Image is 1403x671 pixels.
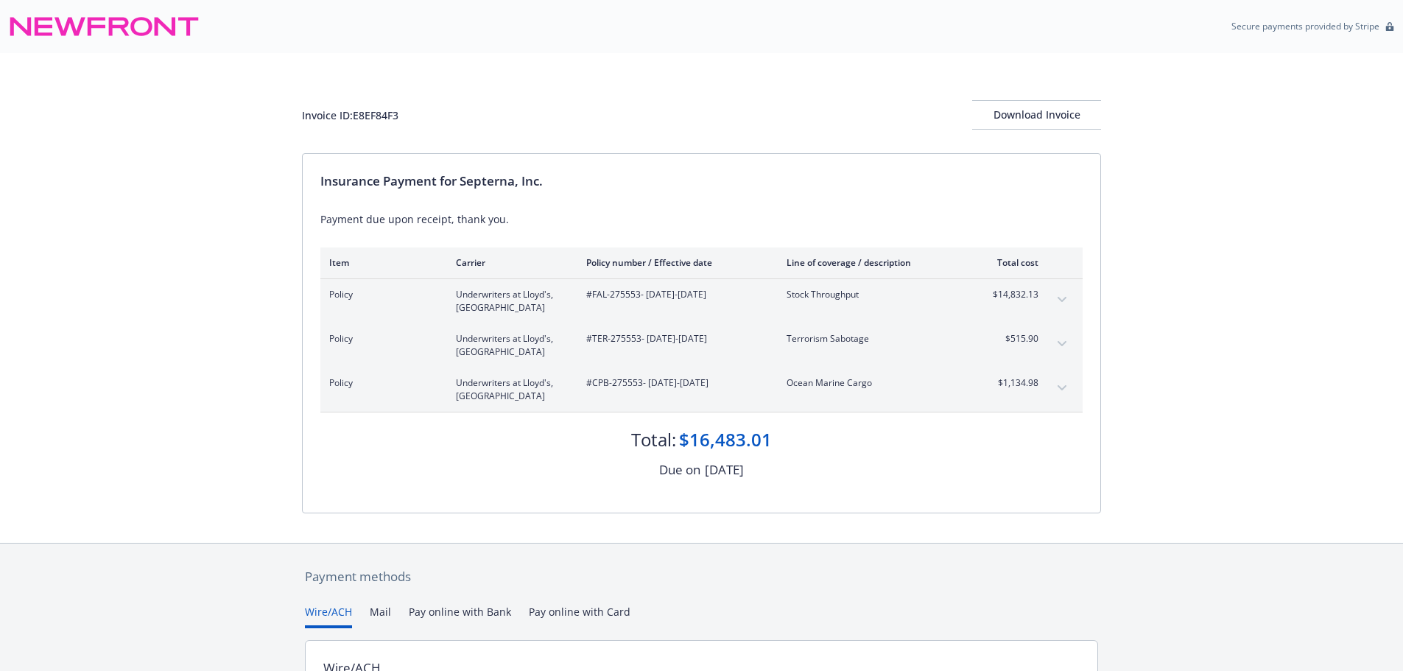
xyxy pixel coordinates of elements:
span: Ocean Marine Cargo [787,376,960,390]
span: Underwriters at Lloyd's, [GEOGRAPHIC_DATA] [456,376,563,403]
span: Policy [329,288,432,301]
button: Pay online with Bank [409,604,511,628]
button: expand content [1050,332,1074,356]
span: Stock Throughput [787,288,960,301]
div: Policy number / Effective date [586,256,763,269]
div: Payment methods [305,567,1098,586]
span: #CPB-275553 - [DATE]-[DATE] [586,376,763,390]
div: Carrier [456,256,563,269]
button: Pay online with Card [529,604,630,628]
button: Mail [370,604,391,628]
span: Terrorism Sabotage [787,332,960,345]
div: Total: [631,427,676,452]
span: Underwriters at Lloyd's, [GEOGRAPHIC_DATA] [456,332,563,359]
span: Policy [329,332,432,345]
div: $16,483.01 [679,427,772,452]
div: [DATE] [705,460,744,479]
span: Policy [329,376,432,390]
button: Wire/ACH [305,604,352,628]
div: Invoice ID: E8EF84F3 [302,108,398,123]
span: Underwriters at Lloyd's, [GEOGRAPHIC_DATA] [456,288,563,315]
div: Insurance Payment for Septerna, Inc. [320,172,1083,191]
button: expand content [1050,288,1074,312]
div: Total cost [983,256,1038,269]
span: #TER-275553 - [DATE]-[DATE] [586,332,763,345]
div: PolicyUnderwriters at Lloyd's, [GEOGRAPHIC_DATA]#CPB-275553- [DATE]-[DATE]Ocean Marine Cargo$1,13... [320,368,1083,412]
span: #FAL-275553 - [DATE]-[DATE] [586,288,763,301]
span: $515.90 [983,332,1038,345]
div: Payment due upon receipt, thank you. [320,211,1083,227]
div: Due on [659,460,700,479]
button: Download Invoice [972,100,1101,130]
div: Line of coverage / description [787,256,960,269]
button: expand content [1050,376,1074,400]
div: Download Invoice [972,101,1101,129]
span: $14,832.13 [983,288,1038,301]
div: Item [329,256,432,269]
p: Secure payments provided by Stripe [1231,20,1379,32]
div: PolicyUnderwriters at Lloyd's, [GEOGRAPHIC_DATA]#TER-275553- [DATE]-[DATE]Terrorism Sabotage$515.... [320,323,1083,368]
span: $1,134.98 [983,376,1038,390]
div: PolicyUnderwriters at Lloyd's, [GEOGRAPHIC_DATA]#FAL-275553- [DATE]-[DATE]Stock Throughput$14,832... [320,279,1083,323]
